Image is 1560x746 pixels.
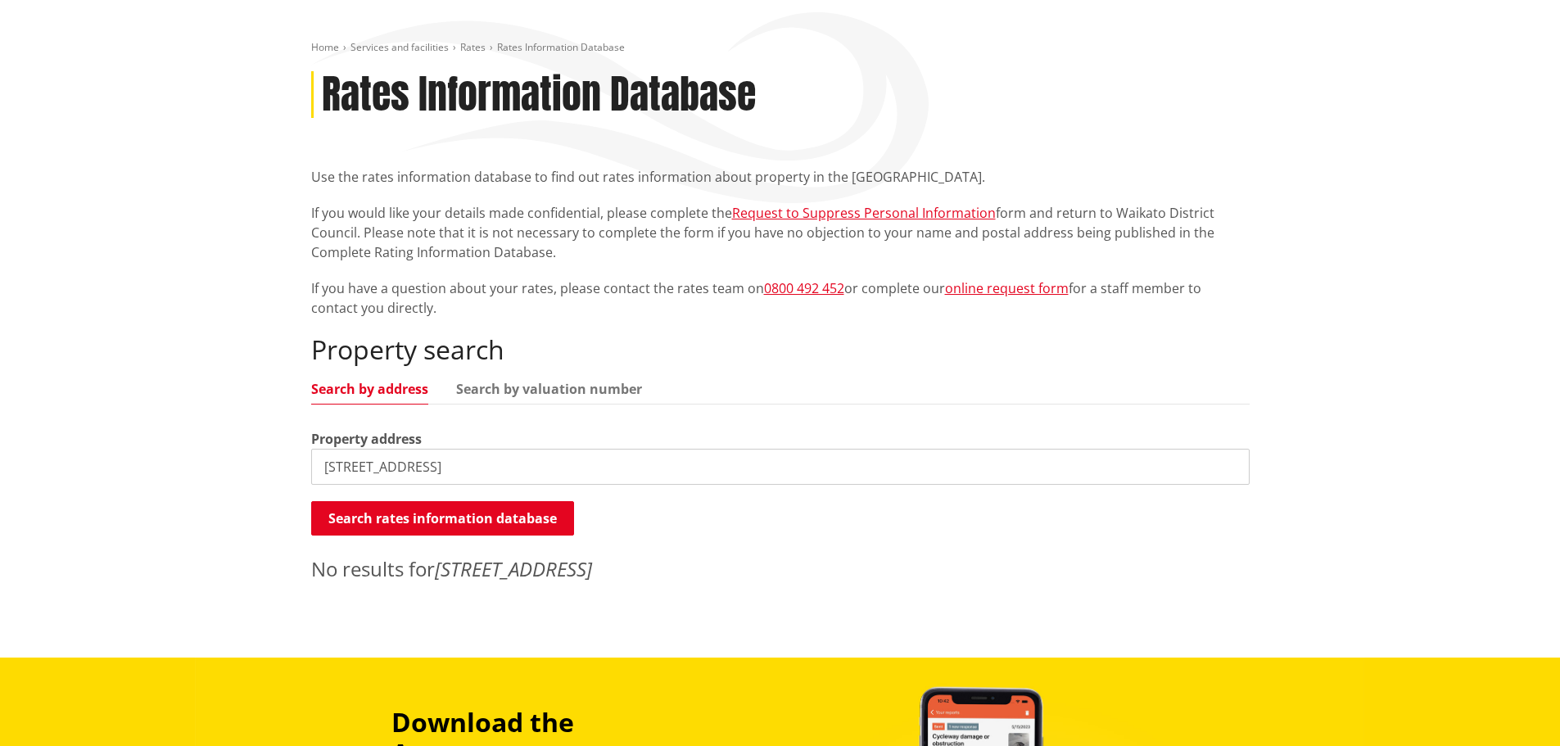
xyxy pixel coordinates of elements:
[322,71,756,119] h1: Rates Information Database
[945,279,1069,297] a: online request form
[311,429,422,449] label: Property address
[311,501,574,536] button: Search rates information database
[497,40,625,54] span: Rates Information Database
[460,40,486,54] a: Rates
[435,555,592,582] em: [STREET_ADDRESS]
[732,204,996,222] a: Request to Suppress Personal Information
[764,279,844,297] a: 0800 492 452
[311,203,1250,262] p: If you would like your details made confidential, please complete the form and return to Waikato ...
[311,554,1250,584] p: No results for
[311,382,428,396] a: Search by address
[311,41,1250,55] nav: breadcrumb
[350,40,449,54] a: Services and facilities
[1485,677,1544,736] iframe: Messenger Launcher
[456,382,642,396] a: Search by valuation number
[311,334,1250,365] h2: Property search
[311,167,1250,187] p: Use the rates information database to find out rates information about property in the [GEOGRAPHI...
[311,449,1250,485] input: e.g. Duke Street NGARUAWAHIA
[311,40,339,54] a: Home
[311,278,1250,318] p: If you have a question about your rates, please contact the rates team on or complete our for a s...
